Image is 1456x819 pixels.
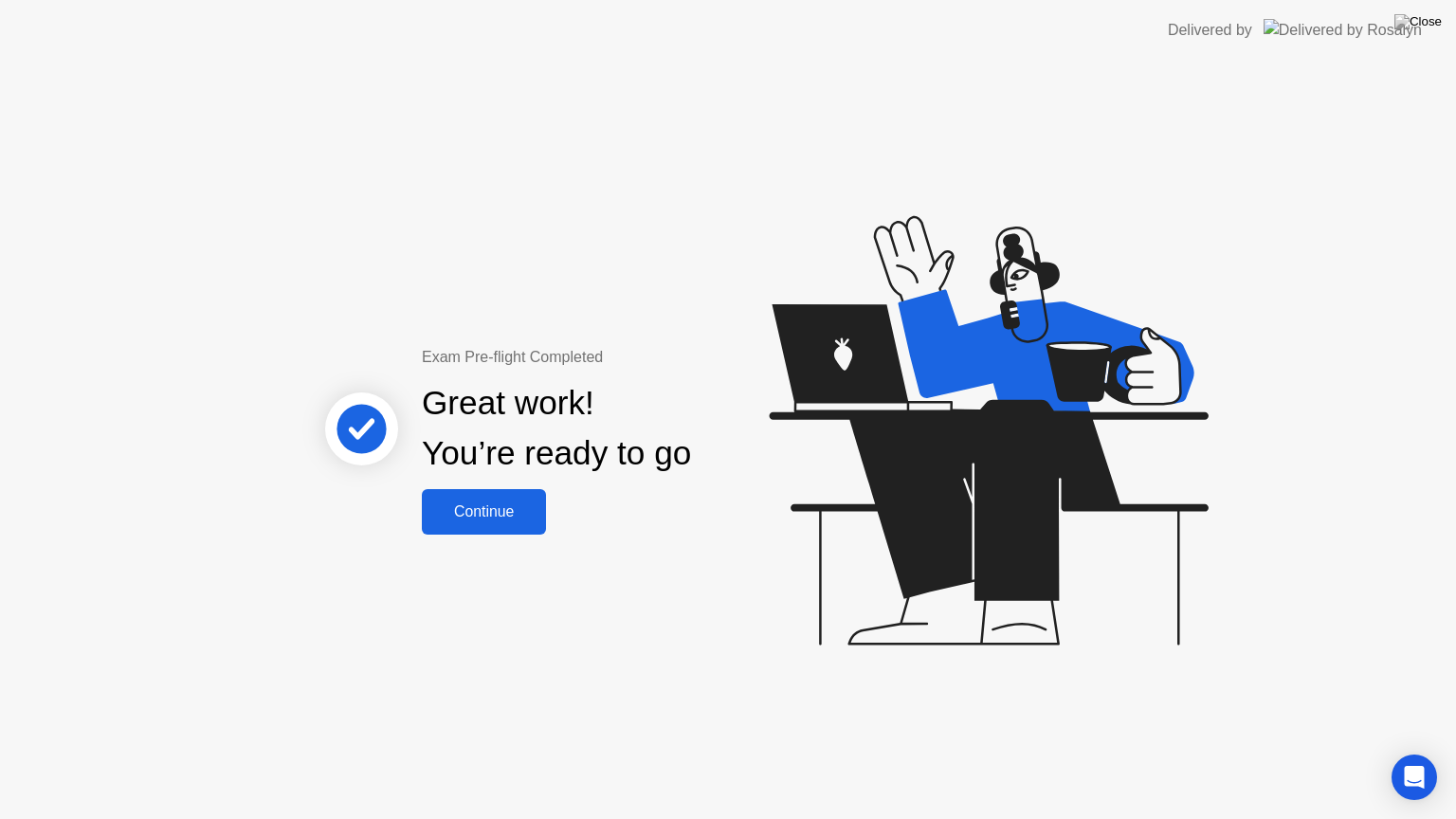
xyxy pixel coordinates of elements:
[1168,19,1252,42] div: Delivered by
[422,378,691,479] div: Great work! You’re ready to go
[428,503,540,520] div: Continue
[1264,19,1422,41] img: Delivered by Rosalyn
[422,346,813,369] div: Exam Pre-flight Completed
[1392,755,1437,800] div: Open Intercom Messenger
[422,489,546,535] button: Continue
[1394,14,1442,29] img: Close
